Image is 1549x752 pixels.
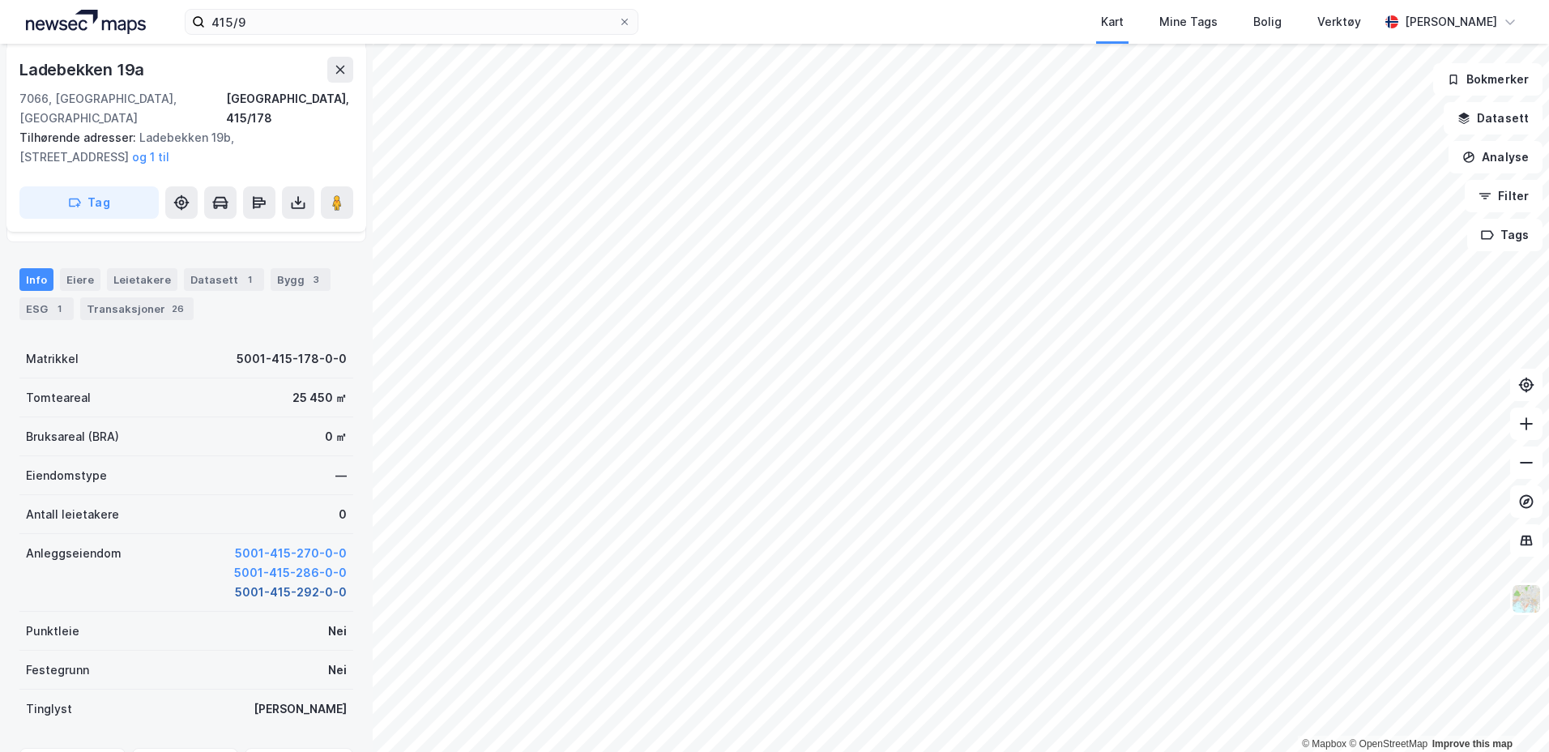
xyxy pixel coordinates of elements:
div: 1 [241,271,258,288]
div: Kontrollprogram for chat [1468,674,1549,752]
div: Antall leietakere [26,505,119,524]
div: Datasett [184,268,264,291]
div: 0 ㎡ [325,427,347,446]
a: Improve this map [1432,738,1513,750]
a: Mapbox [1302,738,1346,750]
div: — [335,466,347,485]
div: Bolig [1253,12,1282,32]
div: Bygg [271,268,331,291]
div: 5001-415-178-0-0 [237,349,347,369]
button: Bokmerker [1433,63,1543,96]
div: 1 [51,301,67,317]
button: 5001-415-270-0-0 [235,544,347,563]
button: 5001-415-292-0-0 [235,583,347,602]
div: Tinglyst [26,699,72,719]
div: Verktøy [1317,12,1361,32]
div: Ladebekken 19a [19,57,147,83]
div: Leietakere [107,268,177,291]
div: 7066, [GEOGRAPHIC_DATA], [GEOGRAPHIC_DATA] [19,89,226,128]
div: 3 [308,271,324,288]
div: [PERSON_NAME] [1405,12,1497,32]
button: Filter [1465,180,1543,212]
div: Nei [328,622,347,641]
div: 0 [339,505,347,524]
div: Ladebekken 19b, [STREET_ADDRESS] [19,128,340,167]
div: Mine Tags [1159,12,1218,32]
a: OpenStreetMap [1349,738,1427,750]
div: Kart [1101,12,1124,32]
span: Tilhørende adresser: [19,130,139,144]
div: ESG [19,297,74,320]
div: Punktleie [26,622,79,641]
div: Nei [328,660,347,680]
div: Anleggseiendom [26,544,122,563]
button: 5001-415-286-0-0 [234,563,347,583]
button: Analyse [1449,141,1543,173]
div: Festegrunn [26,660,89,680]
div: Info [19,268,53,291]
div: Eiere [60,268,100,291]
div: [GEOGRAPHIC_DATA], 415/178 [226,89,353,128]
button: Tag [19,186,159,219]
iframe: Chat Widget [1468,674,1549,752]
div: 26 [169,301,187,317]
input: Søk på adresse, matrikkel, gårdeiere, leietakere eller personer [205,10,618,34]
div: Transaksjoner [80,297,194,320]
button: Tags [1467,219,1543,251]
div: Eiendomstype [26,466,107,485]
div: Matrikkel [26,349,79,369]
div: Bruksareal (BRA) [26,427,119,446]
div: [PERSON_NAME] [254,699,347,719]
div: 25 450 ㎡ [292,388,347,408]
div: Tomteareal [26,388,91,408]
button: Datasett [1444,102,1543,135]
img: logo.a4113a55bc3d86da70a041830d287a7e.svg [26,10,146,34]
img: Z [1511,583,1542,614]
